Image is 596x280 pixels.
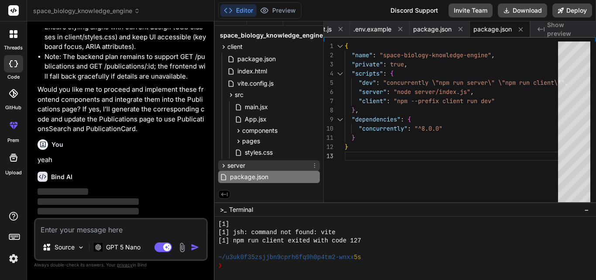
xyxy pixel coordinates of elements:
span: "dependencies" [352,115,401,123]
button: Preview [257,4,299,17]
span: client [227,42,243,51]
span: "concurrently \"npm run server\" \"npm run client\ [383,79,558,86]
li: Ensure styling aligns with current design (CSS classes in client/styles.css) and keep UI accessib... [45,22,206,52]
span: App.jsx [244,114,267,124]
span: pages [242,137,260,145]
span: [1] npm run client exited with code 127 [218,237,361,245]
button: Invite Team [449,3,493,17]
span: , [355,106,359,114]
span: "server" [359,88,387,96]
p: Source [55,243,75,252]
img: GPT 5 Nano [94,243,103,251]
span: : [387,88,390,96]
button: − [582,203,591,217]
span: : [376,79,380,86]
span: "scripts" [352,69,383,77]
span: "concurrently" [359,124,408,132]
div: 5 [324,78,333,87]
img: attachment [177,242,187,252]
label: GitHub [5,104,21,111]
span: , [470,88,474,96]
p: GPT 5 Nano [106,243,140,252]
div: 11 [324,133,333,142]
span: "client" [359,97,387,105]
span: "private" [352,60,383,68]
div: 12 [324,142,333,152]
img: Pick Models [77,244,85,251]
span: privacy [117,262,133,267]
span: main.jsx [244,102,269,112]
div: 6 [324,87,333,97]
span: : [408,124,411,132]
button: Editor [220,4,257,17]
span: { [390,69,394,77]
span: space_biology_knowledge_engine [33,7,140,15]
div: 4 [324,69,333,78]
span: Terminal [229,205,253,214]
span: ‌ [38,208,139,214]
label: code [7,73,20,81]
span: : [383,60,387,68]
span: ~/u3uk0f35zsjjbn9cprh6fq9h0p4tm2-wnxx [218,253,354,262]
img: settings [6,251,21,266]
span: } [352,134,355,142]
span: ❯ [218,262,223,270]
span: [1] [218,220,229,228]
span: , [491,51,495,59]
span: "" [558,79,565,86]
span: vite.config.js [236,78,274,89]
span: "npm --prefix client run dev" [394,97,495,105]
span: server [227,161,245,170]
span: } [345,143,348,151]
p: yeah [38,155,206,165]
div: 3 [324,60,333,69]
span: Show preview [547,21,589,38]
span: : [383,69,387,77]
span: true [390,60,404,68]
li: Note: The backend plan remains to support GET /publications and GET /publications/:id; the fronte... [45,52,206,82]
p: Would you like me to proceed and implement these frontend components and integrate them into the ... [38,85,206,134]
img: icon [191,243,199,252]
span: "space-biology-knowledge-engine" [380,51,491,59]
button: Deploy [552,3,592,17]
span: ‌ [38,188,88,195]
span: space_biology_knowledge_engine [220,31,323,40]
span: 5s [354,253,361,262]
span: , [404,60,408,68]
div: 13 [324,152,333,161]
div: 7 [324,97,333,106]
div: Click to collapse the range. [334,41,346,51]
span: "dev" [359,79,376,86]
span: "name" [352,51,373,59]
div: 2 [324,51,333,60]
span: { [408,115,411,123]
div: Discord Support [385,3,443,17]
span: − [584,205,589,214]
div: Click to collapse the range. [334,115,346,124]
h6: Bind AI [51,173,72,181]
span: [1] jsh: command not found: vite [218,228,336,237]
h6: You [51,140,63,149]
span: components [242,126,277,135]
span: } [352,106,355,114]
div: 1 [324,41,333,51]
label: Upload [5,169,22,176]
div: 10 [324,124,333,133]
span: src [235,90,243,99]
span: .env.example [353,25,391,34]
span: "node server/index.js" [394,88,470,96]
span: package.json [413,25,452,34]
div: 8 [324,106,333,115]
p: Always double-check its answers. Your in Bind [34,261,208,269]
span: package.json [229,172,269,182]
span: { [345,42,348,50]
span: package.json [473,25,512,34]
span: >_ [220,205,226,214]
div: 9 [324,115,333,124]
span: : [387,97,390,105]
span: : [373,51,376,59]
span: ‌ [38,198,139,205]
span: styles.css [244,147,274,158]
span: "^8.0.0" [414,124,442,132]
button: Download [498,3,547,17]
